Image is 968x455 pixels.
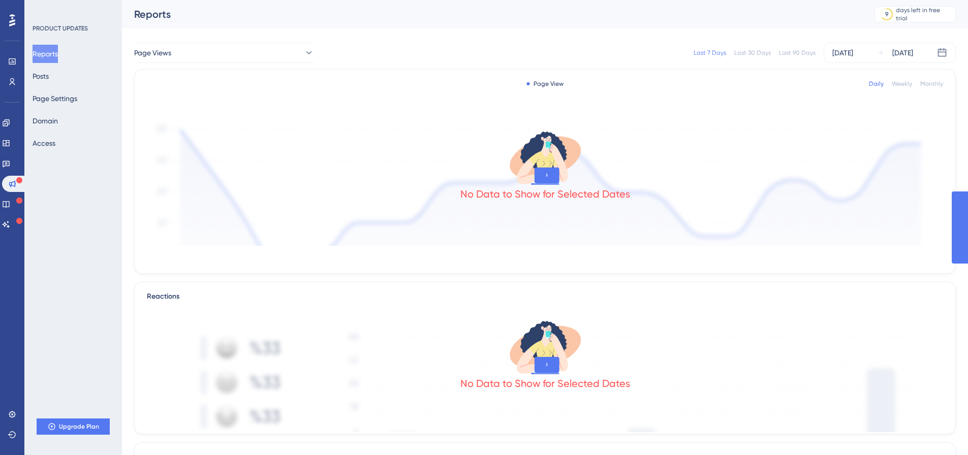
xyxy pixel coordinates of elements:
[33,67,49,85] button: Posts
[694,49,726,57] div: Last 7 Days
[134,7,849,21] div: Reports
[925,415,956,445] iframe: UserGuiding AI Assistant Launcher
[59,422,99,431] span: Upgrade Plan
[892,47,913,59] div: [DATE]
[33,89,77,108] button: Page Settings
[134,43,314,63] button: Page Views
[147,290,943,303] div: Reactions
[460,187,630,201] div: No Data to Show for Selected Dates
[33,134,55,152] button: Access
[37,418,110,435] button: Upgrade Plan
[134,47,171,59] span: Page Views
[33,112,58,130] button: Domain
[33,24,88,32] div: PRODUCT UPDATES
[460,376,630,391] div: No Data to Show for Selected Dates
[885,10,889,18] div: 9
[526,80,564,88] div: Page View
[734,49,771,57] div: Last 30 Days
[892,80,912,88] div: Weekly
[869,80,884,88] div: Daily
[920,80,943,88] div: Monthly
[33,45,58,63] button: Reports
[779,49,816,57] div: Last 90 Days
[832,47,853,59] div: [DATE]
[896,6,952,22] div: days left in free trial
